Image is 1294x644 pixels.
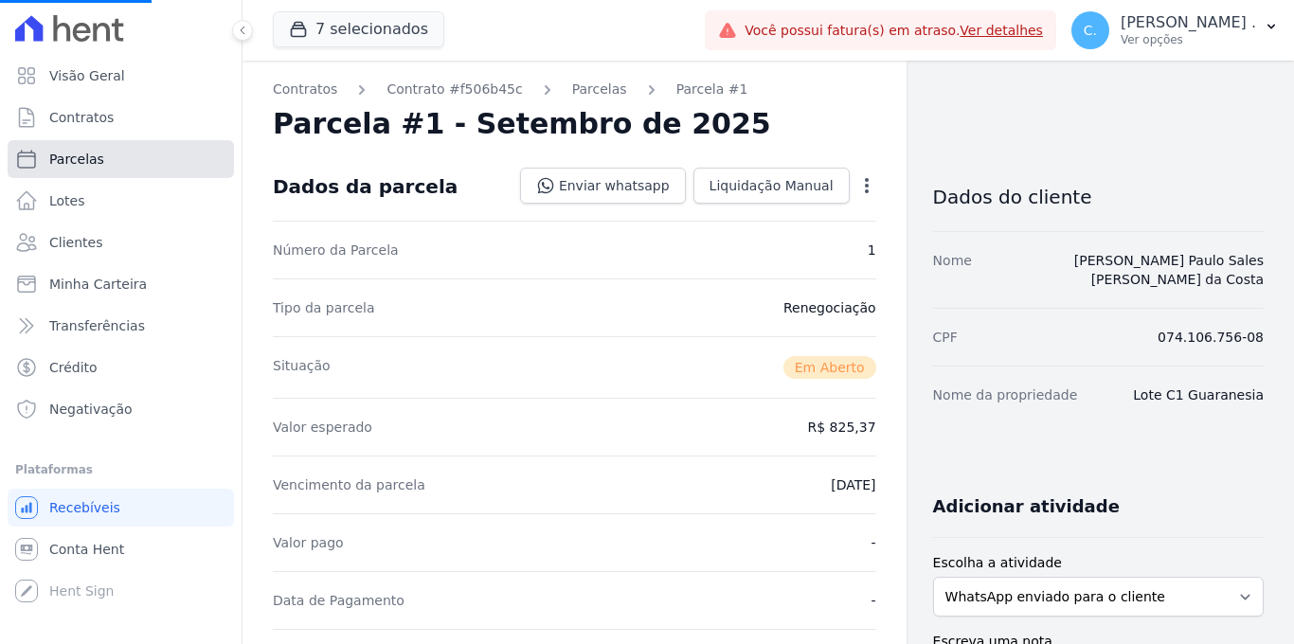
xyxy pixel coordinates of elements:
span: Recebíveis [49,498,120,517]
h2: Parcela #1 - Setembro de 2025 [273,107,771,141]
p: [PERSON_NAME] . [1121,13,1256,32]
h3: Dados do cliente [933,186,1264,208]
span: Negativação [49,400,133,419]
dd: - [872,591,876,610]
a: Parcelas [572,80,627,99]
button: 7 selecionados [273,11,444,47]
dd: Lote C1 Guaranesia [1133,385,1264,404]
span: Lotes [49,191,85,210]
a: Clientes [8,224,234,261]
span: C. [1084,24,1097,37]
a: Visão Geral [8,57,234,95]
span: Clientes [49,233,102,252]
a: Liquidação Manual [693,168,850,204]
p: Ver opções [1121,32,1256,47]
a: Contratos [273,80,337,99]
a: Transferências [8,307,234,345]
a: Negativação [8,390,234,428]
span: Você possui fatura(s) em atraso. [745,21,1043,41]
dt: Situação [273,356,331,379]
label: Escolha a atividade [933,553,1264,573]
dt: Número da Parcela [273,241,399,259]
span: Conta Hent [49,540,124,559]
a: Minha Carteira [8,265,234,303]
a: Parcelas [8,140,234,178]
button: C. [PERSON_NAME] . Ver opções [1056,4,1294,57]
h3: Adicionar atividade [933,495,1120,518]
dd: [DATE] [831,475,875,494]
span: Transferências [49,316,145,335]
dt: Tipo da parcela [273,298,375,317]
a: Contratos [8,98,234,136]
dt: Vencimento da parcela [273,475,425,494]
span: Contratos [49,108,114,127]
dd: 1 [868,241,876,259]
dd: R$ 825,37 [808,418,876,437]
a: Crédito [8,349,234,386]
a: Contrato #f506b45c [386,80,522,99]
span: Minha Carteira [49,275,147,294]
span: Liquidação Manual [710,176,834,195]
dt: Nome [933,251,972,289]
dt: Nome da propriedade [933,385,1078,404]
dt: Valor pago [273,533,344,552]
a: Recebíveis [8,489,234,527]
span: Visão Geral [49,66,125,85]
a: Enviar whatsapp [520,168,686,204]
dt: Valor esperado [273,418,372,437]
dd: 074.106.756-08 [1158,328,1264,347]
a: [PERSON_NAME] Paulo Sales [PERSON_NAME] da Costa [1074,253,1264,287]
span: Em Aberto [783,356,876,379]
a: Conta Hent [8,530,234,568]
dd: Renegociação [783,298,876,317]
div: Dados da parcela [273,175,458,198]
span: Parcelas [49,150,104,169]
dt: Data de Pagamento [273,591,404,610]
dd: - [872,533,876,552]
nav: Breadcrumb [273,80,876,99]
span: Crédito [49,358,98,377]
a: Lotes [8,182,234,220]
div: Plataformas [15,458,226,481]
a: Ver detalhes [960,23,1043,38]
dt: CPF [933,328,958,347]
a: Parcela #1 [676,80,748,99]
